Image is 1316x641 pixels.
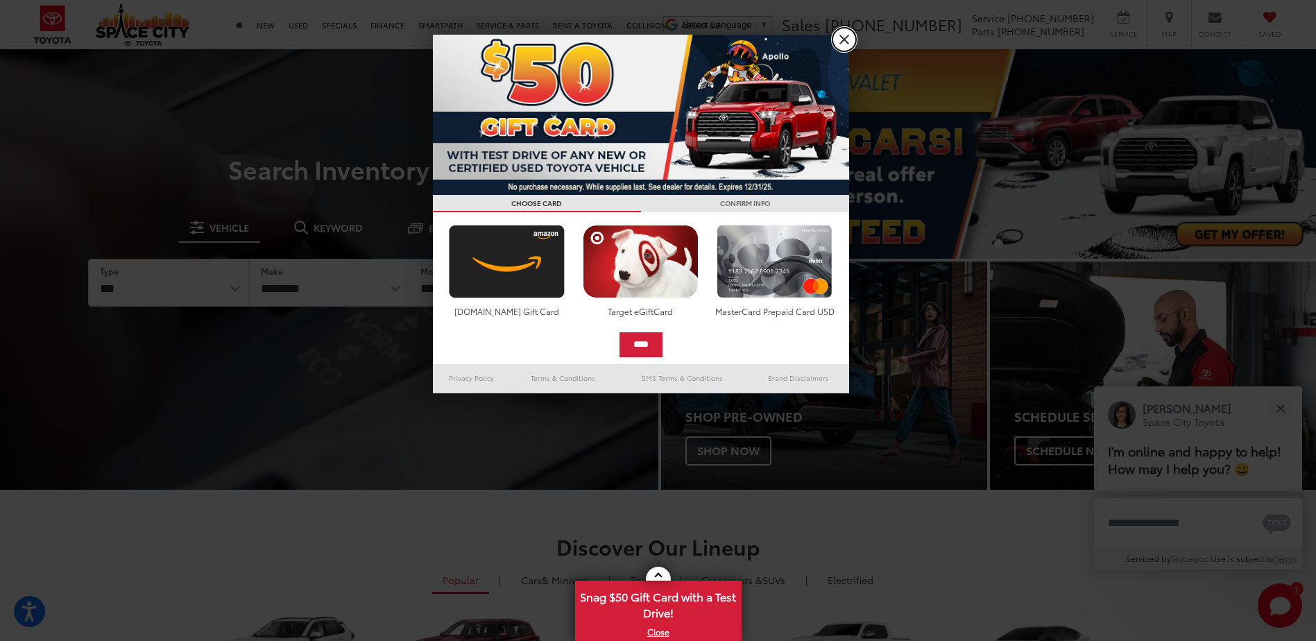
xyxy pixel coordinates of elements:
[433,35,849,195] img: 53411_top_152338.jpg
[510,370,616,386] a: Terms & Conditions
[641,195,849,212] h3: CONFIRM INFO
[713,305,836,317] div: MasterCard Prepaid Card USD
[617,370,748,386] a: SMS Terms & Conditions
[445,225,568,298] img: amazoncard.png
[579,225,702,298] img: targetcard.png
[433,370,511,386] a: Privacy Policy
[579,305,702,317] div: Target eGiftCard
[748,370,849,386] a: Brand Disclaimers
[713,225,836,298] img: mastercard.png
[433,195,641,212] h3: CHOOSE CARD
[576,582,740,624] span: Snag $50 Gift Card with a Test Drive!
[445,305,568,317] div: [DOMAIN_NAME] Gift Card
